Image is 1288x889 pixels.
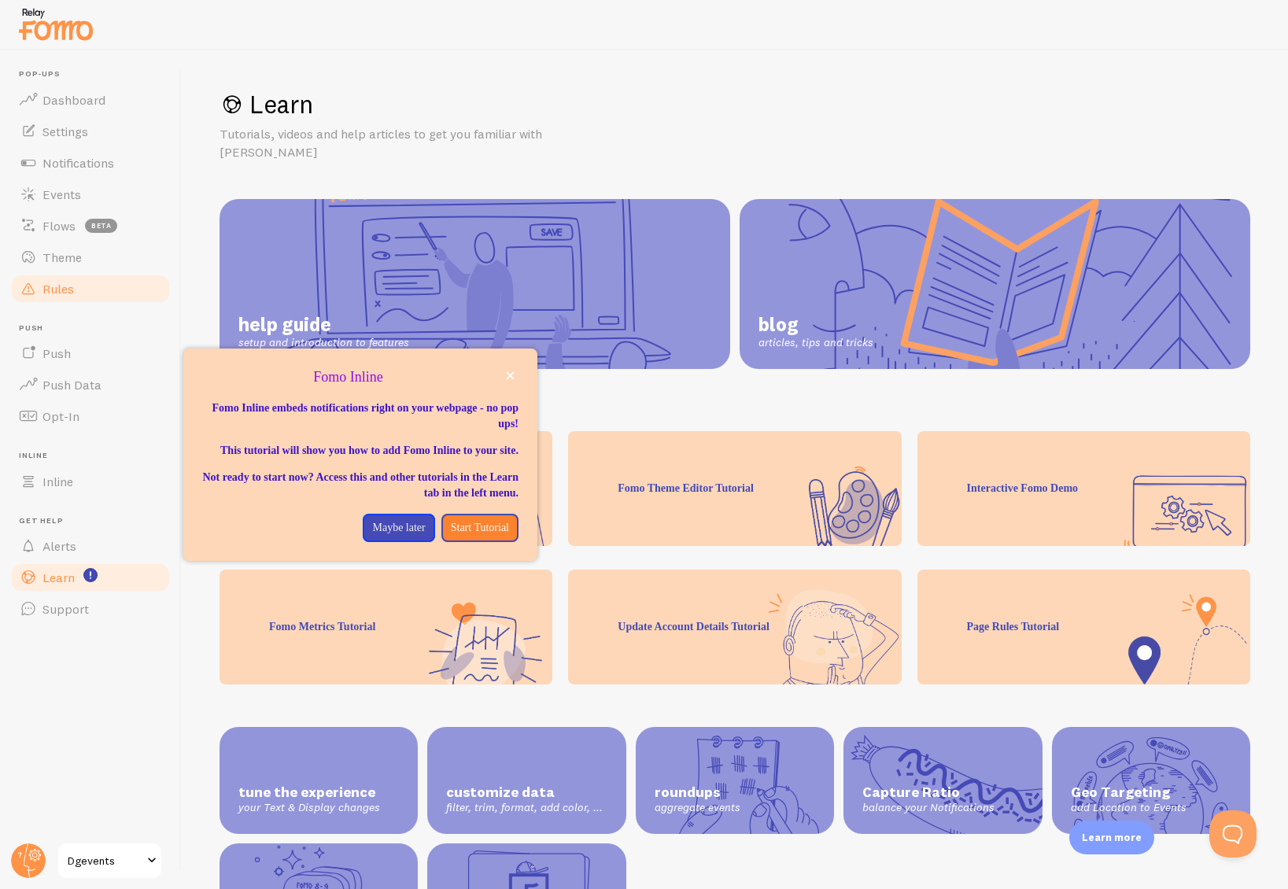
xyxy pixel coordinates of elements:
a: help guide setup and introduction to features [220,199,730,369]
a: Alerts [9,530,172,562]
h1: Learn [220,88,1250,120]
p: Learn more [1082,830,1142,845]
span: Inline [19,451,172,461]
span: Rules [42,281,74,297]
span: Settings [42,124,88,139]
span: customize data [446,784,607,802]
span: Push Data [42,377,101,393]
button: close, [502,367,519,384]
div: Fomo Inline [183,349,537,561]
span: aggregate events [655,801,815,815]
p: Fomo Inline embeds notifications right on your webpage - no pop ups! [202,400,519,432]
a: Notifications [9,147,172,179]
span: Dashboard [42,92,105,108]
img: fomo-relay-logo-orange.svg [17,4,95,44]
span: Events [42,186,81,202]
span: Push [19,323,172,334]
p: Fomo Inline [202,367,519,388]
div: Page Rules Tutorial [917,570,1250,684]
span: Learn [42,570,75,585]
span: Capture Ratio [862,784,1023,802]
a: Dashboard [9,84,172,116]
span: blog [758,312,873,336]
p: This tutorial will show you how to add Fomo Inline to your site. [202,443,519,459]
span: beta [85,219,117,233]
a: Theme [9,242,172,273]
a: Push Data [9,369,172,400]
span: tune the experience [238,784,399,802]
span: Pop-ups [19,69,172,79]
span: Get Help [19,516,172,526]
span: help guide [238,312,409,336]
a: Settings [9,116,172,147]
p: Not ready to start now? Access this and other tutorials in the Learn tab in the left menu. [202,470,519,501]
div: Learn more [1069,821,1154,854]
button: Maybe later [363,514,434,542]
span: Opt-In [42,408,79,424]
iframe: Help Scout Beacon - Open [1209,810,1257,858]
span: filter, trim, format, add color, ... [446,801,607,815]
span: add Location to Events [1071,801,1231,815]
span: Notifications [42,155,114,171]
div: Update Account Details Tutorial [568,570,901,684]
a: Rules [9,273,172,304]
a: Inline [9,466,172,497]
a: Dgevents [57,842,163,880]
span: Inline [42,474,73,489]
button: Start Tutorial [441,514,519,542]
h2: Tutorials [220,407,1250,431]
span: balance your Notifications [862,801,1023,815]
span: Flows [42,218,76,234]
span: Geo Targeting [1071,784,1231,802]
a: Support [9,593,172,625]
span: Dgevents [68,851,142,870]
a: Flows beta [9,210,172,242]
span: Support [42,601,89,617]
a: blog articles, tips and tricks [740,199,1250,369]
span: roundups [655,784,815,802]
a: Events [9,179,172,210]
svg: <p>Watch New Feature Tutorials!</p> [83,568,98,582]
span: articles, tips and tricks [758,336,873,350]
p: Maybe later [372,520,425,536]
a: Opt-In [9,400,172,432]
div: Fomo Metrics Tutorial [220,570,552,684]
span: your Text & Display changes [238,801,399,815]
span: Theme [42,249,82,265]
span: setup and introduction to features [238,336,409,350]
a: Push [9,338,172,369]
div: Interactive Fomo Demo [917,431,1250,546]
div: Fomo Theme Editor Tutorial [568,431,901,546]
p: Tutorials, videos and help articles to get you familiar with [PERSON_NAME] [220,125,597,161]
span: Alerts [42,538,76,554]
a: Learn [9,562,172,593]
span: Push [42,345,71,361]
p: Start Tutorial [451,520,509,536]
